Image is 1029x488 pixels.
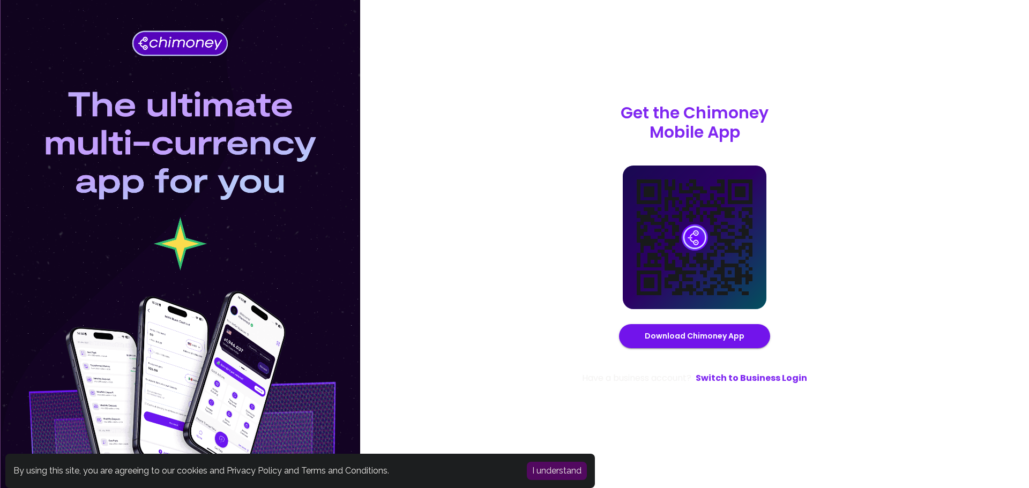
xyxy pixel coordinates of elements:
a: Privacy Policy [227,466,282,476]
a: Download Chimoney App [645,329,744,343]
div: By using this site, you are agreeing to our cookies and and . [13,464,511,477]
button: Accept cookies [527,462,587,480]
a: Terms and Conditions [301,466,387,476]
p: Get the Chimoney Mobile App [621,103,769,142]
a: Switch to Business Login [696,372,807,385]
button: Download Chimoney App [619,324,770,348]
span: Have a business account? [582,372,691,385]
